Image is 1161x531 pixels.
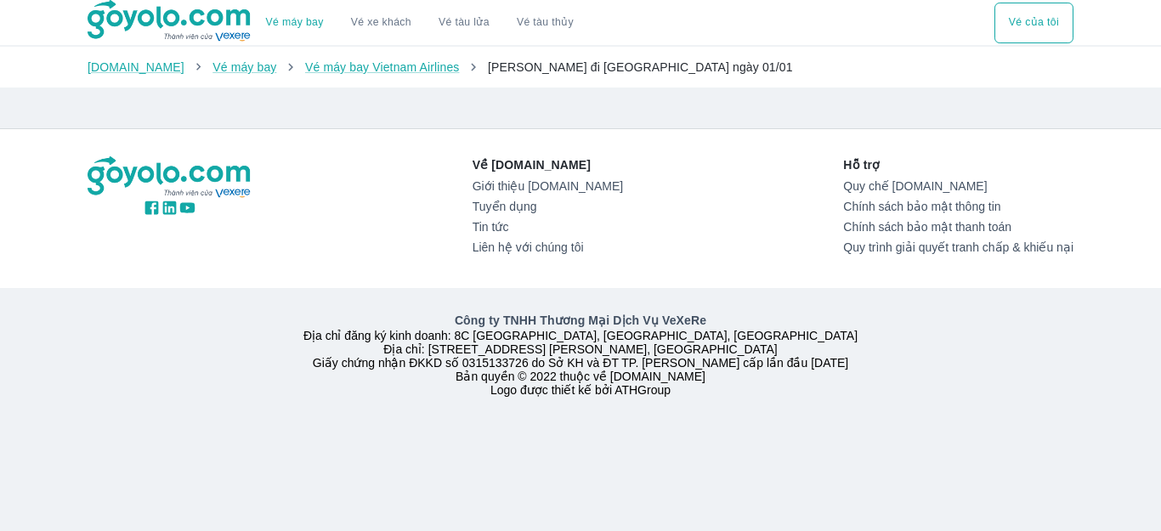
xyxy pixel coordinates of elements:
[473,179,623,193] a: Giới thiệu [DOMAIN_NAME]
[843,200,1073,213] a: Chính sách bảo mật thông tin
[252,3,587,43] div: choose transportation mode
[305,60,460,74] a: Vé máy bay Vietnam Airlines
[91,312,1070,329] p: Công ty TNHH Thương Mại Dịch Vụ VeXeRe
[473,200,623,213] a: Tuyển dụng
[994,3,1073,43] div: choose transportation mode
[351,16,411,29] a: Vé xe khách
[488,60,793,74] span: [PERSON_NAME] đi [GEOGRAPHIC_DATA] ngày 01/01
[473,220,623,234] a: Tin tức
[88,59,1073,76] nav: breadcrumb
[473,156,623,173] p: Về [DOMAIN_NAME]
[77,312,1084,397] div: Địa chỉ đăng ký kinh doanh: 8C [GEOGRAPHIC_DATA], [GEOGRAPHIC_DATA], [GEOGRAPHIC_DATA] Địa chỉ: [...
[843,156,1073,173] p: Hỗ trợ
[425,3,503,43] a: Vé tàu lửa
[843,179,1073,193] a: Quy chế [DOMAIN_NAME]
[212,60,276,74] a: Vé máy bay
[994,3,1073,43] button: Vé của tôi
[473,240,623,254] a: Liên hệ với chúng tôi
[843,240,1073,254] a: Quy trình giải quyết tranh chấp & khiếu nại
[266,16,324,29] a: Vé máy bay
[843,220,1073,234] a: Chính sách bảo mật thanh toán
[88,60,184,74] a: [DOMAIN_NAME]
[88,156,252,199] img: logo
[503,3,587,43] button: Vé tàu thủy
